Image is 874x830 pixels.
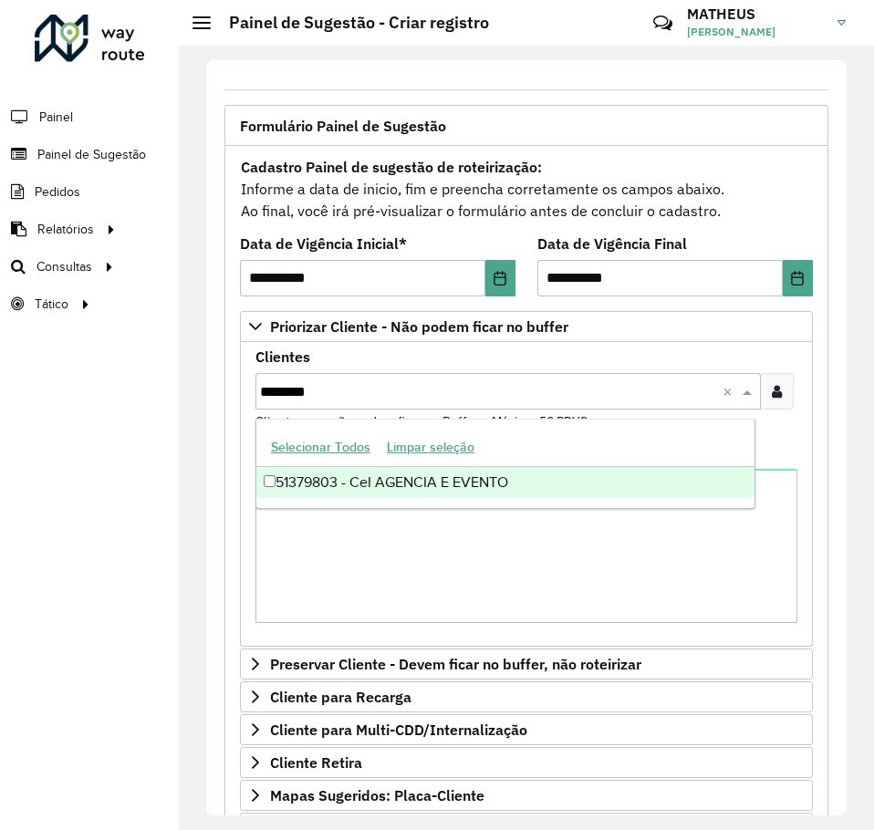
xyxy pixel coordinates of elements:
[241,158,542,176] strong: Cadastro Painel de sugestão de roteirização:
[240,119,446,133] span: Formulário Painel de Sugestão
[255,413,588,430] small: Clientes que não podem ficar no Buffer – Máximo 50 PDVS
[240,342,813,647] div: Priorizar Cliente - Não podem ficar no buffer
[211,13,489,33] h2: Painel de Sugestão - Criar registro
[240,311,813,342] a: Priorizar Cliente - Não podem ficar no buffer
[240,681,813,712] a: Cliente para Recarga
[687,5,824,23] h3: MATHEUS
[379,433,483,462] button: Limpar seleção
[270,657,641,671] span: Preservar Cliente - Devem ficar no buffer, não roteirizar
[240,648,813,680] a: Preservar Cliente - Devem ficar no buffer, não roteirizar
[256,467,754,498] div: 51379803 - CeI AGENCIA E EVENTO
[240,714,813,745] a: Cliente para Multi-CDD/Internalização
[35,295,68,314] span: Tático
[270,788,484,803] span: Mapas Sugeridos: Placa-Cliente
[240,233,407,254] label: Data de Vigência Inicial
[240,780,813,811] a: Mapas Sugeridos: Placa-Cliente
[240,155,813,223] div: Informe a data de inicio, fim e preencha corretamente os campos abaixo. Ao final, você irá pré-vi...
[39,108,73,127] span: Painel
[270,690,411,704] span: Cliente para Recarga
[270,755,362,770] span: Cliente Retira
[643,4,682,43] a: Contato Rápido
[687,24,824,40] span: [PERSON_NAME]
[485,260,515,296] button: Choose Date
[35,182,80,202] span: Pedidos
[240,747,813,778] a: Cliente Retira
[270,722,527,737] span: Cliente para Multi-CDD/Internalização
[270,319,568,334] span: Priorizar Cliente - Não podem ficar no buffer
[37,220,94,239] span: Relatórios
[537,233,687,254] label: Data de Vigência Final
[723,380,738,402] span: Clear all
[783,260,813,296] button: Choose Date
[255,346,310,368] label: Clientes
[37,145,146,164] span: Painel de Sugestão
[263,433,379,462] button: Selecionar Todos
[36,257,92,276] span: Consultas
[255,419,755,509] ng-dropdown-panel: Options list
